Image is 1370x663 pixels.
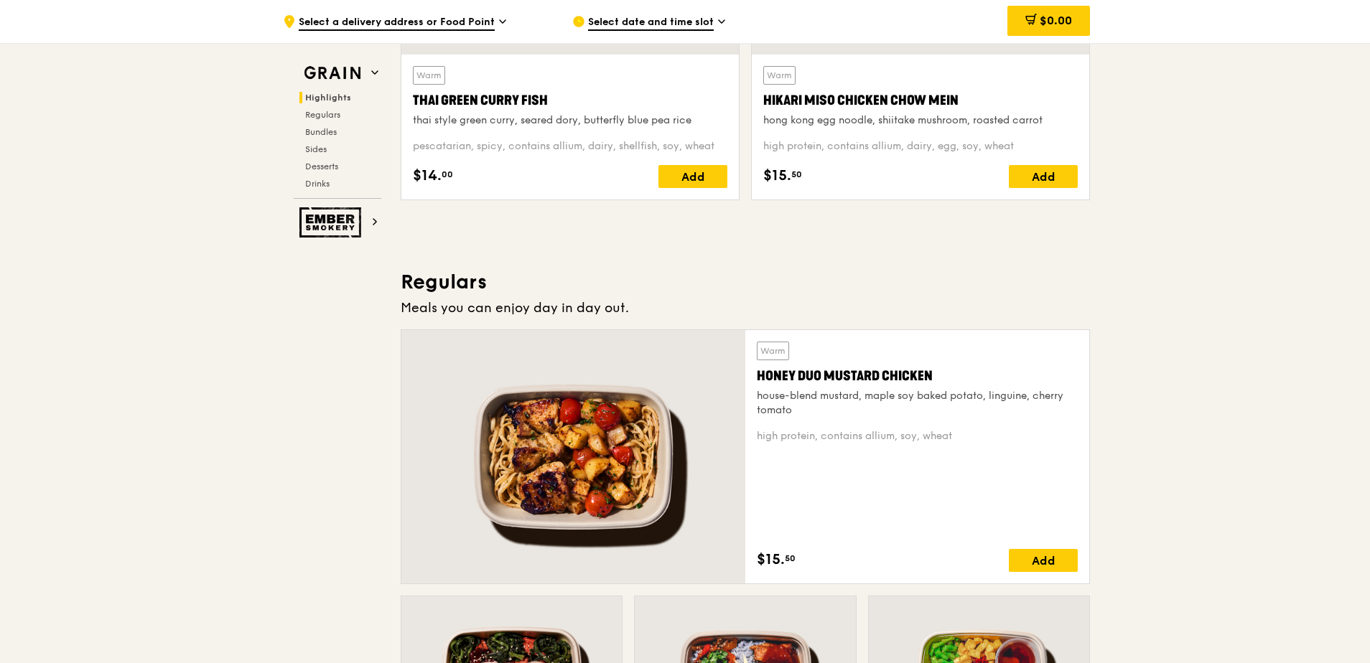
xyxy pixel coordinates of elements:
[763,90,1078,110] div: Hikari Miso Chicken Chow Mein
[1009,165,1078,188] div: Add
[588,15,714,31] span: Select date and time slot
[413,90,727,110] div: Thai Green Curry Fish
[791,169,802,180] span: 50
[757,342,789,360] div: Warm
[658,165,727,188] div: Add
[413,66,445,85] div: Warm
[299,60,365,86] img: Grain web logo
[413,113,727,128] div: thai style green curry, seared dory, butterfly blue pea rice
[305,127,337,137] span: Bundles
[757,366,1078,386] div: Honey Duo Mustard Chicken
[757,429,1078,443] div: high protein, contains allium, soy, wheat
[763,139,1078,154] div: high protein, contains allium, dairy, egg, soy, wheat
[305,110,340,120] span: Regulars
[763,66,796,85] div: Warm
[785,552,796,564] span: 50
[299,207,365,238] img: Ember Smokery web logo
[757,549,785,570] span: $15.
[757,389,1078,418] div: house-blend mustard, maple soy baked potato, linguine, cherry tomato
[763,165,791,187] span: $15.
[305,179,330,189] span: Drinks
[1009,549,1078,572] div: Add
[305,93,351,103] span: Highlights
[305,161,338,171] span: Desserts
[401,269,1090,295] h3: Regulars
[299,15,495,31] span: Select a delivery address or Food Point
[305,144,327,154] span: Sides
[442,169,453,180] span: 00
[413,139,727,154] div: pescatarian, spicy, contains allium, dairy, shellfish, soy, wheat
[401,298,1090,318] div: Meals you can enjoy day in day out.
[413,165,442,187] span: $14.
[1040,14,1072,27] span: $0.00
[763,113,1078,128] div: hong kong egg noodle, shiitake mushroom, roasted carrot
